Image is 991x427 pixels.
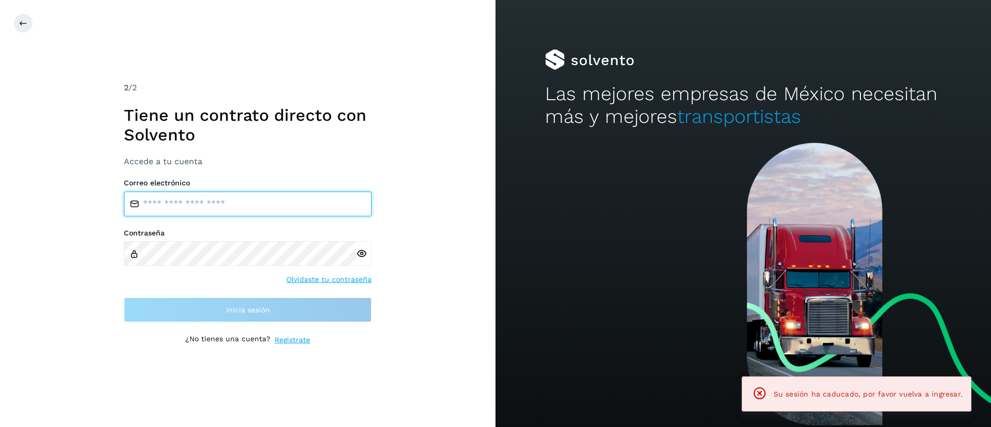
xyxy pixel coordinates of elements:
[124,297,372,322] button: Inicia sesión
[774,390,963,398] span: Su sesión ha caducado, por favor vuelva a ingresar.
[124,156,372,166] h3: Accede a tu cuenta
[275,335,310,345] a: Regístrate
[124,83,129,92] span: 2
[677,105,801,128] span: transportistas
[124,179,372,187] label: Correo electrónico
[124,82,372,94] div: /2
[124,229,372,238] label: Contraseña
[226,306,270,313] span: Inicia sesión
[185,335,270,345] p: ¿No tienes una cuenta?
[124,105,372,145] h1: Tiene un contrato directo con Solvento
[286,274,372,285] a: Olvidaste tu contraseña
[545,83,941,129] h2: Las mejores empresas de México necesitan más y mejores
